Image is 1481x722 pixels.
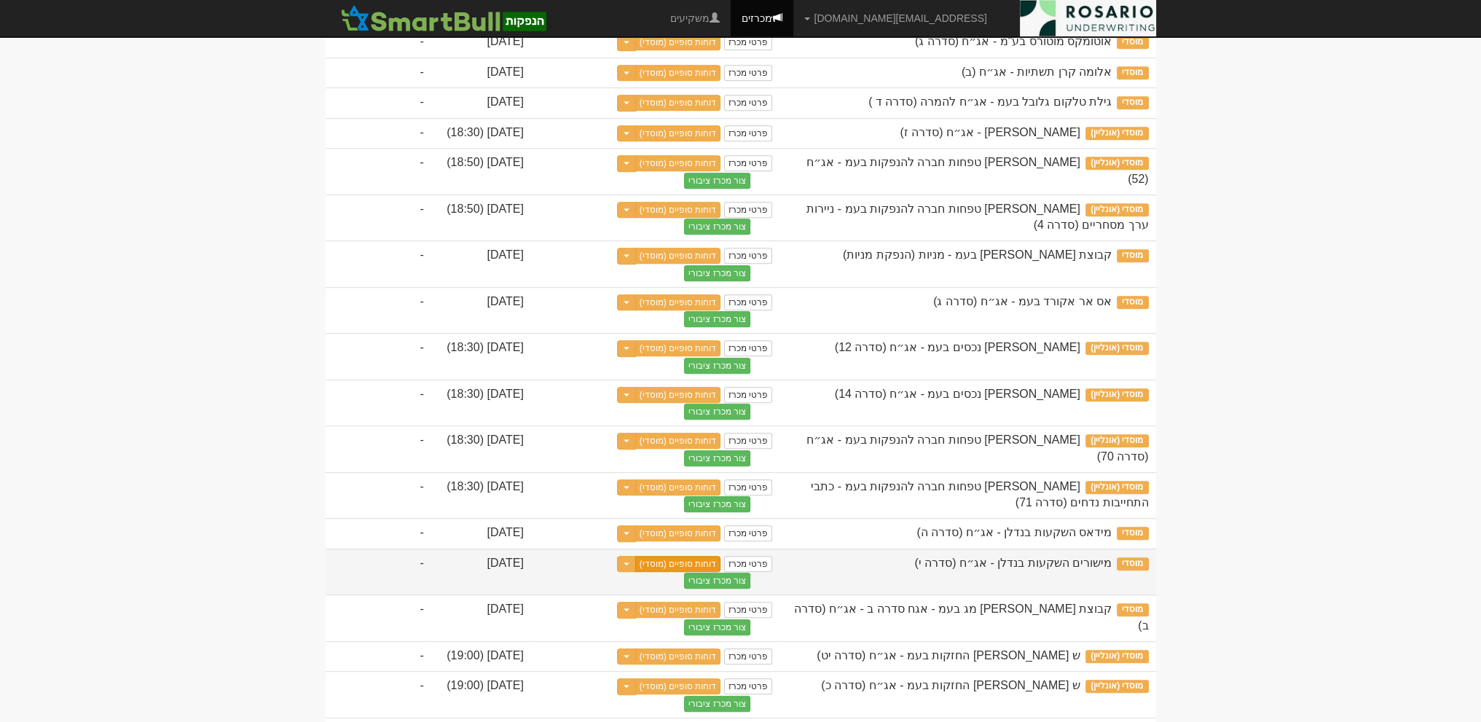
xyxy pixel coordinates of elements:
td: [DATE] (18:30) [431,425,531,472]
span: קבוצת ברנד מג בעמ - אגח סדרה ב - אג״ח (סדרה ב) [794,603,1148,632]
span: ש שלמה החזקות בעמ - אג״ח (סדרה כ) [821,679,1080,691]
span: מזרחי טפחות חברה להנפקות בעמ - ניירות ערך מסחריים (סדרה 4) [806,203,1148,232]
td: - [326,641,431,672]
td: [DATE] (18:30) [431,472,531,519]
span: מוסדי (אונליין) [1085,342,1149,355]
td: - [326,333,431,380]
span: מזרחי טפחות חברה להנפקות בעמ - כתבי התחייבות נדחים (סדרה 71) [811,480,1148,509]
a: פרטי מכרז [724,202,772,218]
td: - [326,148,431,195]
button: צור מכרז ציבורי [684,696,750,712]
a: דוחות סופיים (מוסדי) [635,648,721,664]
td: - [326,671,431,718]
button: צור מכרז ציבורי [684,311,750,327]
a: פרטי מכרז [724,65,772,81]
span: ש שלמה החזקות בעמ - אג״ח (סדרה יט) [817,649,1080,662]
a: דוחות סופיים (מוסדי) [635,34,721,50]
td: - [326,87,431,118]
button: צור מכרז ציבורי [684,173,750,189]
span: מזרחי טפחות חברה להנפקות בעמ - אג״ח (סדרה 70) [806,433,1148,463]
span: מוסדי (אונליין) [1085,127,1149,140]
span: מוסדי [1117,603,1148,616]
td: [DATE] [431,287,531,334]
span: מוסדי [1117,296,1148,309]
td: - [326,472,431,519]
td: - [326,240,431,287]
td: - [326,27,431,58]
span: גילת טלקום גלובל בעמ - אג״ח להמרה (סדרה ד ) [868,95,1112,108]
a: דוחות סופיים (מוסדי) [635,678,721,694]
button: צור מכרז ציבורי [684,573,750,589]
a: דוחות סופיים (מוסדי) [635,202,721,218]
a: פרטי מכרז [724,602,772,618]
span: אלומיי קפיטל - אג״ח (סדרה ז) [900,126,1080,138]
button: צור מכרז ציבורי [684,265,750,281]
td: [DATE] [431,27,531,58]
td: - [326,425,431,472]
td: [DATE] (19:00) [431,671,531,718]
a: דוחות סופיים (מוסדי) [635,479,721,495]
span: קבוצת אשטרום בעמ - מניות (הנפקת מניות) [843,248,1112,261]
span: מוסדי (אונליין) [1085,203,1149,216]
span: אס אר אקורד בעמ - אג״ח (סדרה ג) [933,295,1112,307]
a: דוחות סופיים (מוסדי) [635,294,721,310]
td: - [326,380,431,426]
span: מוסדי (אונליין) [1085,680,1149,693]
td: [DATE] (18:30) [431,118,531,149]
td: [DATE] [431,240,531,287]
td: [DATE] [431,549,531,595]
a: דוחות סופיים (מוסדי) [635,248,721,264]
button: צור מכרז ציבורי [684,450,750,466]
td: [DATE] [431,518,531,549]
td: [DATE] [431,87,531,118]
td: [DATE] [431,58,531,88]
span: מוסדי [1117,527,1148,540]
td: - [326,518,431,549]
span: מידאס השקעות בנדלן - אג״ח (סדרה ה) [916,526,1112,538]
span: מוסדי [1117,96,1148,109]
td: [DATE] (19:00) [431,641,531,672]
span: מוסדי (אונליין) [1085,157,1149,170]
span: מזרחי טפחות חברה להנפקות בעמ - אג״ח (52) [806,156,1148,185]
a: דוחות סופיים (מוסדי) [635,155,721,171]
td: - [326,595,431,641]
button: צור מכרז ציבורי [684,219,750,235]
a: דוחות סופיים (מוסדי) [635,95,721,111]
a: פרטי מכרז [724,433,772,449]
span: מוסדי (אונליין) [1085,388,1149,401]
button: צור מכרז ציבורי [684,496,750,512]
span: מוסדי [1117,249,1148,262]
a: דוחות סופיים (מוסדי) [635,433,721,449]
a: דוחות סופיים (מוסדי) [635,65,721,81]
a: פרטי מכרז [724,34,772,50]
a: פרטי מכרז [724,525,772,541]
td: - [326,549,431,595]
a: פרטי מכרז [724,479,772,495]
a: דוחות סופיים (מוסדי) [635,340,721,356]
a: דוחות סופיים (מוסדי) [635,125,721,141]
a: דוחות סופיים (מוסדי) [635,525,721,541]
button: צור מכרז ציבורי [684,404,750,420]
span: אשטרום נכסים בעמ - אג״ח (סדרה 12) [835,341,1080,353]
td: - [326,195,431,241]
span: מוסדי [1117,557,1148,570]
a: פרטי מכרז [724,155,772,171]
a: דוחות סופיים (מוסדי) [635,602,721,618]
span: אלומה קרן תשתיות - אג״ח (ב) [962,66,1112,78]
td: [DATE] (18:30) [431,333,531,380]
a: פרטי מכרז [724,294,772,310]
span: מוסדי (אונליין) [1085,481,1149,494]
span: מוסדי (אונליין) [1085,650,1149,663]
span: מוסדי (אונליין) [1085,434,1149,447]
span: מוסדי [1117,36,1148,49]
a: פרטי מכרז [724,125,772,141]
span: מישורים השקעות בנדלן - אג״ח (סדרה י) [914,557,1112,569]
a: דוחות סופיים (מוסדי) [635,556,721,572]
td: [DATE] (18:50) [431,148,531,195]
td: - [326,118,431,149]
a: פרטי מכרז [724,387,772,403]
a: פרטי מכרז [724,556,772,572]
td: [DATE] [431,595,531,641]
button: צור מכרז ציבורי [684,358,750,374]
td: - [326,287,431,334]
